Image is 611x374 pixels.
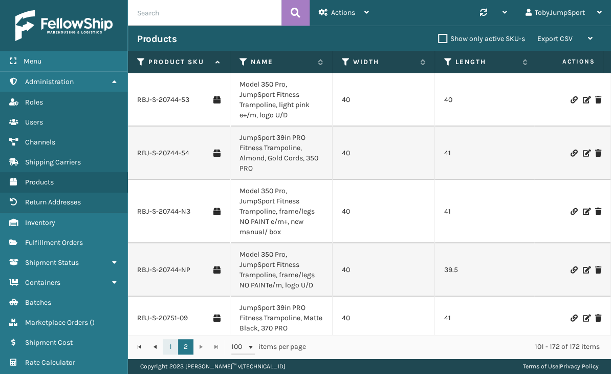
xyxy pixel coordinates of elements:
[530,53,601,70] span: Actions
[331,8,355,17] span: Actions
[25,138,55,147] span: Channels
[25,318,88,327] span: Marketplace Orders
[230,180,333,243] td: Model 350 Pro, JumpSport Fitness Trampoline, frame/legs NO PAINT e/m+, new manual/ box
[455,57,517,67] label: Length
[25,258,79,267] span: Shipment Status
[583,266,589,274] i: Edit
[25,198,81,206] span: Return Addresses
[560,363,599,370] a: Privacy Policy
[435,73,537,127] td: 40
[333,243,435,297] td: 40
[231,339,306,355] span: items per page
[90,318,95,327] span: ( )
[583,150,589,157] i: Edit
[230,243,333,297] td: Model 350 Pro, JumpSport Fitness Trampoline, frame/legs NO PAINTe/m, logo U/D
[24,57,41,66] span: Menu
[251,57,313,67] label: Name
[595,150,601,157] i: Delete
[537,34,573,43] span: Export CSV
[163,339,178,355] a: 1
[333,73,435,127] td: 40
[25,338,73,347] span: Shipment Cost
[435,180,537,243] td: 41
[136,343,144,351] span: Go to the first page
[583,315,589,322] i: Edit
[148,57,210,67] label: Product SKU
[178,339,193,355] a: 2
[571,266,577,274] i: Link Product
[137,313,188,323] a: RBJ-S-20751-09
[151,343,159,351] span: Go to the previous page
[583,208,589,215] i: Edit
[231,342,247,352] span: 100
[230,127,333,180] td: JumpSport 39in PRO Fitness Trampoline, Almond, Gold Cords, 350 PRO
[320,342,600,352] div: 101 - 172 of 172 items
[571,208,577,215] i: Link Product
[137,33,177,45] h3: Products
[25,218,55,227] span: Inventory
[25,278,60,287] span: Containers
[230,73,333,127] td: Model 350 Pro, JumpSport Fitness Trampoline, light pink e+/m, logo U/D
[137,95,189,105] a: RBJ-S-20744-53
[435,243,537,297] td: 39.5
[523,363,558,370] a: Terms of Use
[25,158,81,167] span: Shipping Carriers
[571,96,577,103] i: Link Product
[333,127,435,180] td: 40
[435,127,537,180] td: 41
[435,297,537,340] td: 41
[333,297,435,340] td: 40
[25,238,83,247] span: Fulfillment Orders
[595,266,601,274] i: Delete
[523,359,599,374] div: |
[25,98,43,107] span: Roles
[230,297,333,340] td: JumpSport 39in PRO Fitness Trampoline, Matte Black, 370 PRO
[25,298,51,307] span: Batches
[137,265,190,275] a: RBJ-S-20744-NP
[25,77,74,86] span: Administration
[333,180,435,243] td: 40
[25,178,54,186] span: Products
[595,315,601,322] i: Delete
[353,57,415,67] label: Width
[571,315,577,322] i: Link Product
[137,206,190,217] a: RBJ-S-20744-N3
[571,150,577,157] i: Link Product
[583,96,589,103] i: Edit
[25,358,75,367] span: Rate Calculator
[595,208,601,215] i: Delete
[147,339,163,355] a: Go to the previous page
[15,10,113,41] img: logo
[438,34,525,43] label: Show only active SKU-s
[595,96,601,103] i: Delete
[137,148,189,158] a: RBJ-S-20744-54
[132,339,147,355] a: Go to the first page
[25,118,43,127] span: Users
[140,359,285,374] p: Copyright 2023 [PERSON_NAME]™ v [TECHNICAL_ID]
